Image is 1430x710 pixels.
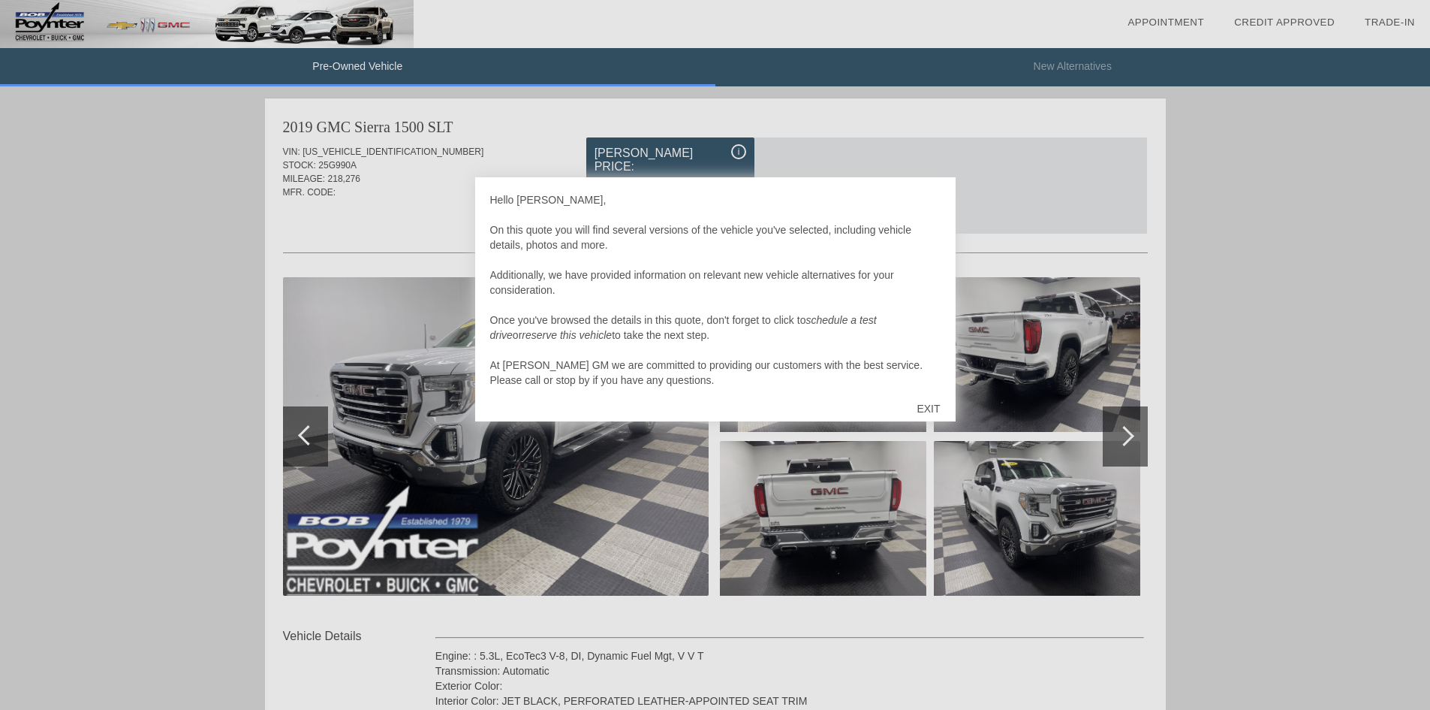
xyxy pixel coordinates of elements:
a: Trade-In [1365,17,1415,28]
div: Hello [PERSON_NAME], On this quote you will find several versions of the vehicle you've selected,... [490,192,941,388]
i: reserve this vehicle [522,329,612,341]
a: Credit Approved [1234,17,1335,28]
i: schedule a test drive [490,314,877,341]
div: EXIT [902,386,955,431]
a: Appointment [1127,17,1204,28]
